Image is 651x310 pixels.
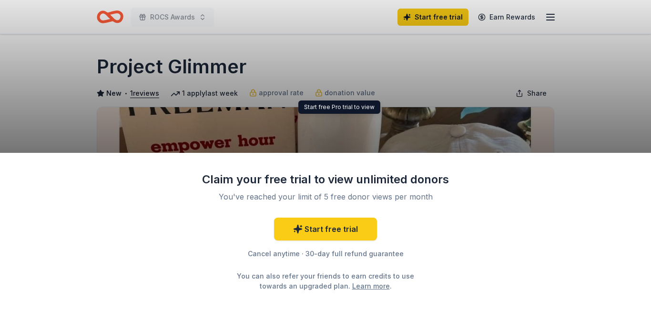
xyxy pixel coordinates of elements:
div: Cancel anytime · 30-day full refund guarantee [202,248,449,260]
div: You've reached your limit of 5 free donor views per month [213,191,438,202]
div: You can also refer your friends to earn credits to use towards an upgraded plan. . [228,271,423,291]
div: Start free Pro trial to view [298,100,380,114]
a: Learn more [352,281,390,291]
a: Start free trial [274,218,377,240]
div: Claim your free trial to view unlimited donors [202,172,449,187]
